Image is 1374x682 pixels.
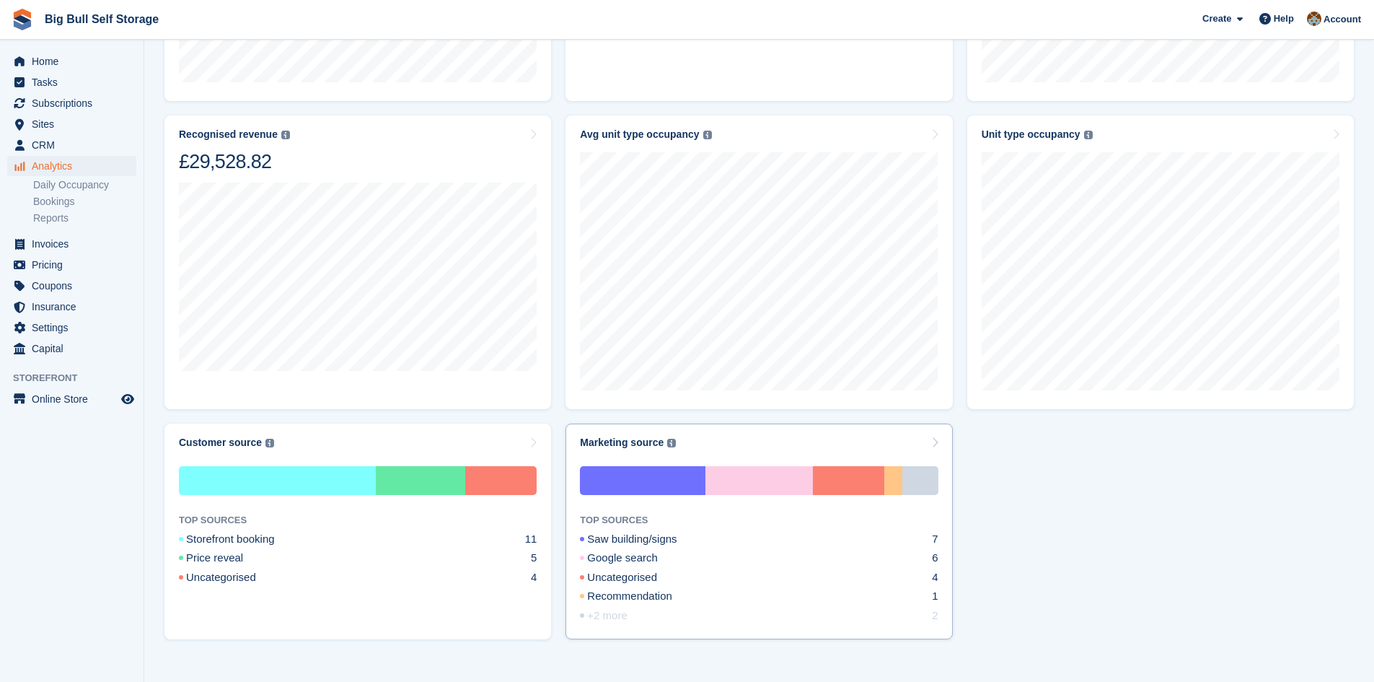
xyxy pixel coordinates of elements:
[932,550,938,567] div: 6
[7,93,136,113] a: menu
[7,276,136,296] a: menu
[580,437,664,449] div: Marketing source
[7,72,136,92] a: menu
[7,135,136,155] a: menu
[179,128,278,141] div: Recognised revenue
[525,531,537,548] div: 11
[32,234,118,254] span: Invoices
[580,608,661,624] div: +2 more
[13,371,144,385] span: Storefront
[32,318,118,338] span: Settings
[7,156,136,176] a: menu
[179,512,537,528] div: TOP SOURCES
[531,550,537,567] div: 5
[580,531,711,548] div: Saw building/signs
[1202,12,1231,26] span: Create
[580,569,692,586] div: Uncategorised
[667,439,676,447] img: icon-info-grey-7440780725fd019a000dd9b08b2336e03edf1995a4989e88bcd33f0948082b44.svg
[580,550,692,567] div: Google search
[32,72,118,92] span: Tasks
[32,114,118,134] span: Sites
[32,389,118,409] span: Online Store
[32,297,118,317] span: Insurance
[179,466,376,495] div: Storefront booking
[932,588,938,605] div: 1
[281,131,290,139] img: icon-info-grey-7440780725fd019a000dd9b08b2336e03edf1995a4989e88bcd33f0948082b44.svg
[465,466,537,495] div: Uncategorised
[32,255,118,275] span: Pricing
[1307,12,1321,26] img: Mike Llewellen Palmer
[32,338,118,359] span: Capital
[7,389,136,409] a: menu
[813,466,884,495] div: Uncategorised
[12,9,33,30] img: stora-icon-8386f47178a22dfd0bd8f6a31ec36ba5ce8667c1dd55bd0f319d3a0aa187defe.svg
[179,531,309,548] div: Storefront booking
[179,550,278,567] div: Price reveal
[7,297,136,317] a: menu
[902,466,938,495] div: +2 more
[7,338,136,359] a: menu
[32,51,118,71] span: Home
[703,131,712,139] img: icon-info-grey-7440780725fd019a000dd9b08b2336e03edf1995a4989e88bcd33f0948082b44.svg
[580,512,938,528] div: TOP SOURCES
[580,128,699,141] div: Avg unit type occupancy
[7,114,136,134] a: menu
[32,156,118,176] span: Analytics
[580,466,705,495] div: Saw building/signs
[179,437,262,449] div: Customer source
[33,211,136,225] a: Reports
[1084,131,1093,139] img: icon-info-grey-7440780725fd019a000dd9b08b2336e03edf1995a4989e88bcd33f0948082b44.svg
[33,178,136,192] a: Daily Occupancy
[179,569,291,586] div: Uncategorised
[932,608,938,624] div: 2
[32,135,118,155] span: CRM
[1324,12,1361,27] span: Account
[32,276,118,296] span: Coupons
[376,466,465,495] div: Price reveal
[1274,12,1294,26] span: Help
[39,7,164,31] a: Big Bull Self Storage
[7,51,136,71] a: menu
[32,93,118,113] span: Subscriptions
[884,466,902,495] div: Recommendation
[265,439,274,447] img: icon-info-grey-7440780725fd019a000dd9b08b2336e03edf1995a4989e88bcd33f0948082b44.svg
[932,531,938,548] div: 7
[531,569,537,586] div: 4
[119,390,136,408] a: Preview store
[33,195,136,209] a: Bookings
[7,318,136,338] a: menu
[580,588,707,605] div: Recommendation
[179,149,290,174] div: £29,528.82
[705,466,813,495] div: Google search
[982,128,1080,141] div: Unit type occupancy
[932,569,938,586] div: 4
[7,234,136,254] a: menu
[7,255,136,275] a: menu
